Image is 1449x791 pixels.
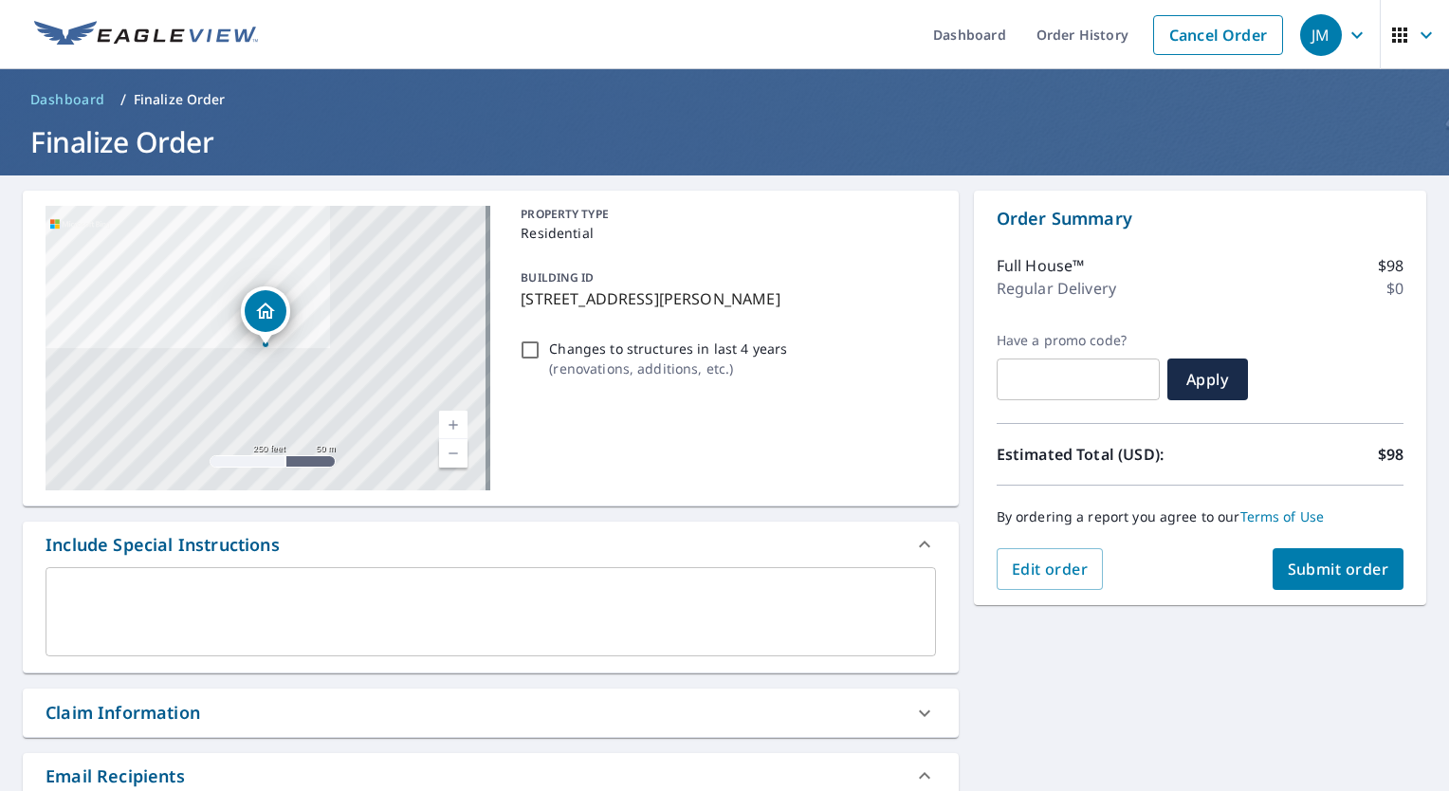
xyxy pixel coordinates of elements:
div: Claim Information [46,700,200,726]
p: BUILDING ID [521,269,594,285]
nav: breadcrumb [23,84,1426,115]
label: Have a promo code? [997,332,1160,349]
p: $0 [1386,277,1403,300]
button: Apply [1167,359,1248,400]
p: PROPERTY TYPE [521,206,927,223]
p: $98 [1378,254,1403,277]
p: By ordering a report you agree to our [997,508,1403,525]
p: Regular Delivery [997,277,1116,300]
div: Email Recipients [46,763,185,789]
button: Submit order [1273,548,1404,590]
a: Dashboard [23,84,113,115]
div: Dropped pin, building 1, Residential property, 473747 State Highway 101 Muldrow, OK 74948 [241,286,290,345]
div: JM [1300,14,1342,56]
div: Claim Information [23,689,959,737]
span: Submit order [1288,559,1389,579]
a: Terms of Use [1240,507,1325,525]
p: $98 [1378,443,1403,466]
div: Include Special Instructions [23,522,959,567]
img: EV Logo [34,21,258,49]
button: Edit order [997,548,1104,590]
p: Residential [521,223,927,243]
p: Estimated Total (USD): [997,443,1201,466]
h1: Finalize Order [23,122,1426,161]
span: Edit order [1012,559,1089,579]
a: Current Level 17, Zoom Out [439,439,468,468]
p: Changes to structures in last 4 years [549,339,787,359]
p: [STREET_ADDRESS][PERSON_NAME] [521,287,927,310]
a: Cancel Order [1153,15,1283,55]
p: Order Summary [997,206,1403,231]
div: Include Special Instructions [46,532,280,558]
span: Dashboard [30,90,105,109]
li: / [120,88,126,111]
p: Full House™ [997,254,1085,277]
p: ( renovations, additions, etc. ) [549,359,787,378]
span: Apply [1183,369,1233,390]
p: Finalize Order [134,90,226,109]
a: Current Level 17, Zoom In [439,411,468,439]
